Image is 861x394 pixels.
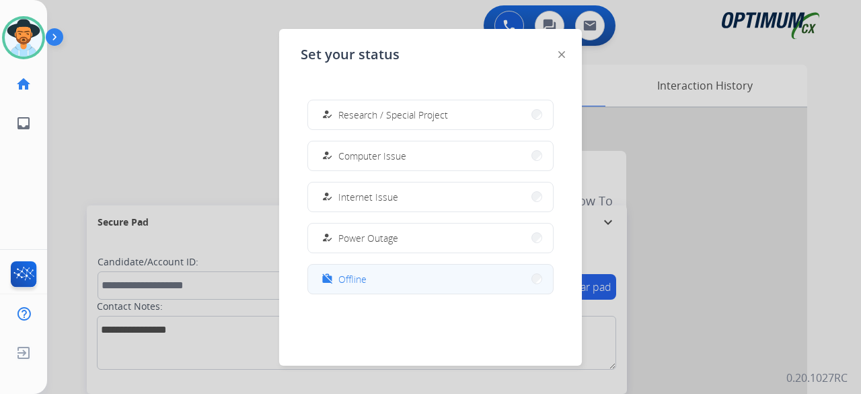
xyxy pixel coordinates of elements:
mat-icon: how_to_reg [322,191,333,203]
span: Set your status [301,45,400,64]
p: 0.20.1027RC [786,370,848,386]
mat-icon: home [15,76,32,92]
span: Research / Special Project [338,108,448,122]
button: Power Outage [308,224,553,253]
img: avatar [5,19,42,57]
img: close-button [558,51,565,58]
mat-icon: how_to_reg [322,232,333,244]
mat-icon: inbox [15,115,32,131]
mat-icon: how_to_reg [322,109,333,121]
button: Internet Issue [308,183,553,211]
mat-icon: how_to_reg [322,150,333,162]
button: Offline [308,265,553,294]
button: Computer Issue [308,141,553,170]
span: Internet Issue [338,190,398,204]
span: Computer Issue [338,149,406,163]
mat-icon: work_off [322,273,333,285]
span: Offline [338,272,367,286]
button: Research / Special Project [308,100,553,129]
span: Power Outage [338,231,398,245]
